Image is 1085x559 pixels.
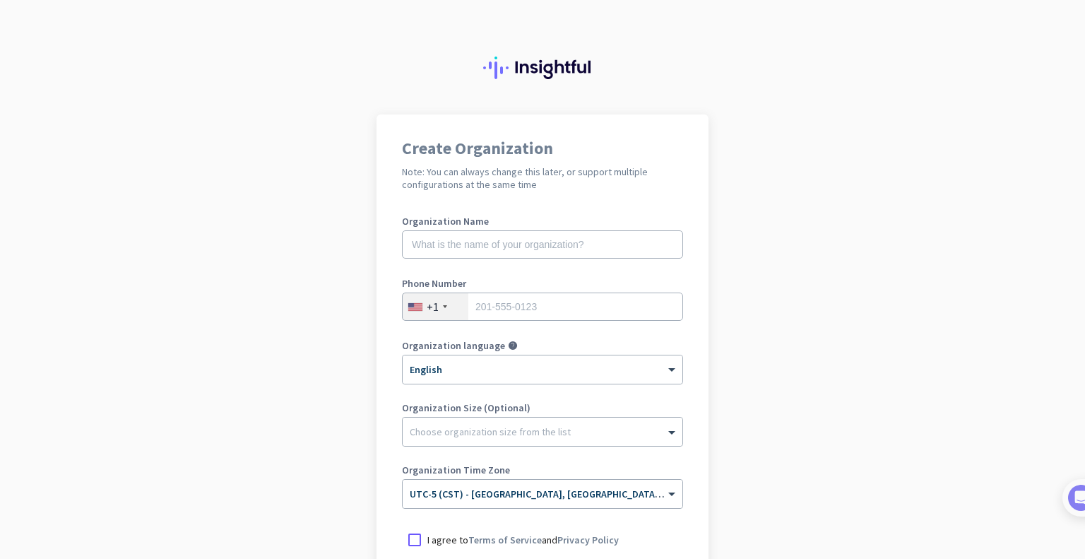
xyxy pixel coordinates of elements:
[402,341,505,351] label: Organization language
[402,465,683,475] label: Organization Time Zone
[402,140,683,157] h1: Create Organization
[402,403,683,413] label: Organization Size (Optional)
[508,341,518,351] i: help
[402,293,683,321] input: 201-555-0123
[402,216,683,226] label: Organization Name
[402,230,683,259] input: What is the name of your organization?
[483,57,602,79] img: Insightful
[402,278,683,288] label: Phone Number
[468,534,542,546] a: Terms of Service
[427,533,619,547] p: I agree to and
[557,534,619,546] a: Privacy Policy
[402,165,683,191] h2: Note: You can always change this later, or support multiple configurations at the same time
[427,300,439,314] div: +1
